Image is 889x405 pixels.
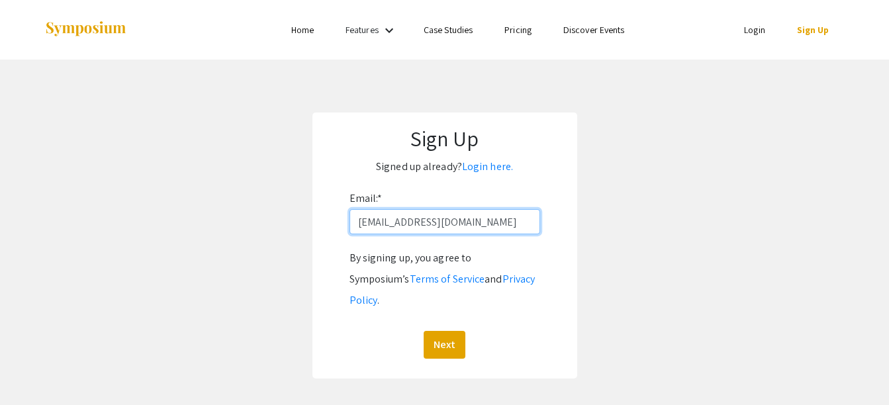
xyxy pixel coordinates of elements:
[381,22,397,38] mat-icon: Expand Features list
[291,24,314,36] a: Home
[462,159,513,173] a: Login here.
[424,331,465,359] button: Next
[424,24,473,36] a: Case Studies
[797,24,829,36] a: Sign Up
[346,24,379,36] a: Features
[350,188,383,209] label: Email:
[410,272,485,286] a: Terms of Service
[326,156,564,177] p: Signed up already?
[744,24,765,36] a: Login
[10,345,56,395] iframe: Chat
[350,247,540,311] div: By signing up, you agree to Symposium’s and .
[504,24,532,36] a: Pricing
[326,126,564,151] h1: Sign Up
[563,24,625,36] a: Discover Events
[44,21,127,38] img: Symposium by ForagerOne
